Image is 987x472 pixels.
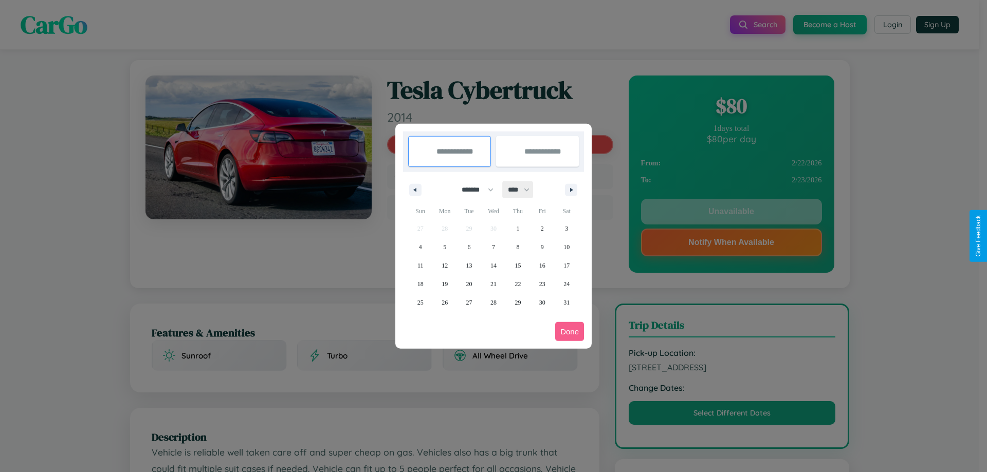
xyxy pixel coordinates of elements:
button: 18 [408,275,432,293]
span: 9 [541,238,544,256]
button: Done [555,322,584,341]
span: 5 [443,238,446,256]
span: 8 [516,238,519,256]
span: 10 [563,238,570,256]
div: Give Feedback [975,215,982,257]
button: 6 [457,238,481,256]
span: 25 [417,293,424,312]
span: 18 [417,275,424,293]
span: 30 [539,293,545,312]
button: 5 [432,238,456,256]
button: 11 [408,256,432,275]
span: Sat [555,203,579,219]
span: 21 [490,275,497,293]
span: 2 [541,219,544,238]
button: 8 [506,238,530,256]
button: 3 [555,219,579,238]
span: 24 [563,275,570,293]
span: 23 [539,275,545,293]
button: 19 [432,275,456,293]
button: 23 [530,275,554,293]
span: 26 [442,293,448,312]
span: 19 [442,275,448,293]
span: 31 [563,293,570,312]
span: Mon [432,203,456,219]
span: 1 [516,219,519,238]
button: 20 [457,275,481,293]
span: Sun [408,203,432,219]
button: 27 [457,293,481,312]
button: 29 [506,293,530,312]
span: 6 [468,238,471,256]
button: 9 [530,238,554,256]
button: 12 [432,256,456,275]
span: 7 [492,238,495,256]
button: 22 [506,275,530,293]
span: 15 [515,256,521,275]
span: 28 [490,293,497,312]
button: 30 [530,293,554,312]
button: 17 [555,256,579,275]
span: 12 [442,256,448,275]
span: 3 [565,219,568,238]
button: 15 [506,256,530,275]
span: 11 [417,256,424,275]
button: 21 [481,275,505,293]
button: 4 [408,238,432,256]
span: Wed [481,203,505,219]
button: 28 [481,293,505,312]
button: 31 [555,293,579,312]
span: 22 [515,275,521,293]
button: 24 [555,275,579,293]
span: 14 [490,256,497,275]
span: Thu [506,203,530,219]
span: 17 [563,256,570,275]
span: 20 [466,275,472,293]
span: 29 [515,293,521,312]
button: 2 [530,219,554,238]
button: 25 [408,293,432,312]
button: 10 [555,238,579,256]
button: 16 [530,256,554,275]
button: 1 [506,219,530,238]
button: 26 [432,293,456,312]
span: 27 [466,293,472,312]
span: Tue [457,203,481,219]
span: Fri [530,203,554,219]
span: 4 [419,238,422,256]
button: 13 [457,256,481,275]
button: 7 [481,238,505,256]
button: 14 [481,256,505,275]
span: 13 [466,256,472,275]
span: 16 [539,256,545,275]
